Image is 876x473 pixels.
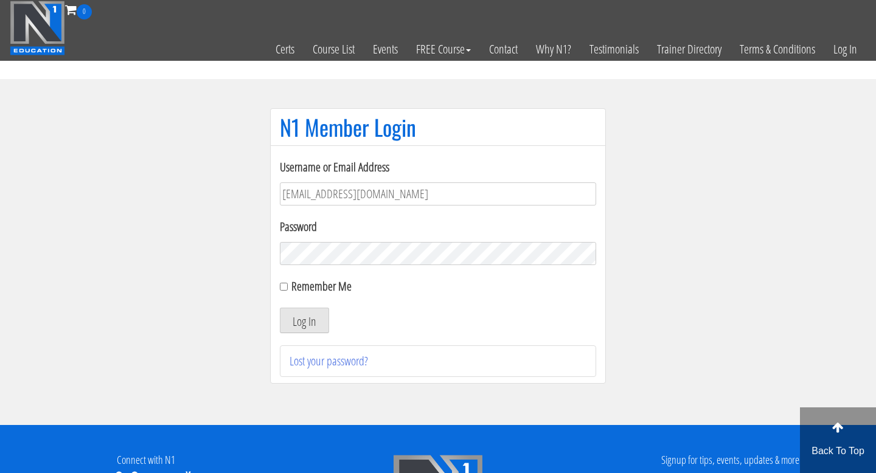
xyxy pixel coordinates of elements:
[19,19,29,29] img: logo_orange.svg
[280,158,596,176] label: Username or Email Address
[10,1,65,55] img: n1-education
[33,71,43,80] img: tab_domain_overview_orange.svg
[527,19,580,79] a: Why N1?
[34,19,60,29] div: v 4.0.25
[364,19,407,79] a: Events
[280,308,329,333] button: Log In
[407,19,480,79] a: FREE Course
[291,278,352,294] label: Remember Me
[65,1,92,18] a: 0
[9,454,283,466] h4: Connect with N1
[46,72,109,80] div: Domain Overview
[731,19,824,79] a: Terms & Conditions
[32,32,134,41] div: Domain: [DOMAIN_NAME]
[648,19,731,79] a: Trainer Directory
[19,32,29,41] img: website_grey.svg
[134,72,205,80] div: Keywords by Traffic
[280,115,596,139] h1: N1 Member Login
[580,19,648,79] a: Testimonials
[824,19,866,79] a: Log In
[266,19,304,79] a: Certs
[304,19,364,79] a: Course List
[280,218,596,236] label: Password
[480,19,527,79] a: Contact
[77,4,92,19] span: 0
[593,454,867,466] h4: Signup for tips, events, updates & more
[290,353,368,369] a: Lost your password?
[121,71,131,80] img: tab_keywords_by_traffic_grey.svg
